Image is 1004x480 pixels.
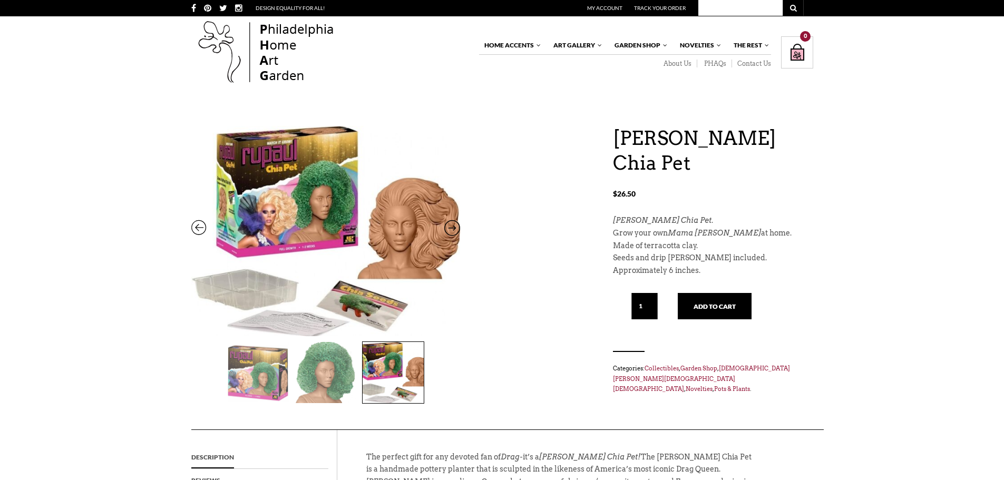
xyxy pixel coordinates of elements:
[697,60,732,68] a: PHAQs
[613,189,617,198] span: $
[680,365,717,372] a: Garden Shop
[668,229,761,237] em: Mama [PERSON_NAME]
[613,363,813,395] span: Categories: , , , , .
[613,189,636,198] bdi: 26.50
[678,293,752,319] button: Add to cart
[613,265,813,277] p: Approximately 6 inches.
[613,252,813,265] p: Seeds and drip [PERSON_NAME] included.
[191,446,234,469] a: Description
[800,31,811,42] div: 0
[613,216,711,224] em: [PERSON_NAME] Chia Pet
[728,36,770,54] a: The Rest
[501,453,523,461] em: Drag-
[613,240,813,252] p: Made of terracotta clay.
[479,36,542,54] a: Home Accents
[645,365,679,372] a: Collectibles
[613,126,813,175] h1: [PERSON_NAME] Chia Pet
[609,36,668,54] a: Garden Shop
[613,227,813,240] p: Grow your own at home.
[714,385,750,393] a: Pots & Plants
[686,385,713,393] a: Novelties
[657,60,697,68] a: About Us
[613,214,813,227] p: .
[613,365,790,393] a: [DEMOGRAPHIC_DATA][PERSON_NAME][DEMOGRAPHIC_DATA][DEMOGRAPHIC_DATA]
[539,453,641,461] em: [PERSON_NAME] Chia Pet!
[587,5,622,11] a: My Account
[548,36,603,54] a: Art Gallery
[631,293,658,319] input: Qty
[732,60,771,68] a: Contact Us
[675,36,722,54] a: Novelties
[634,5,686,11] a: Track Your Order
